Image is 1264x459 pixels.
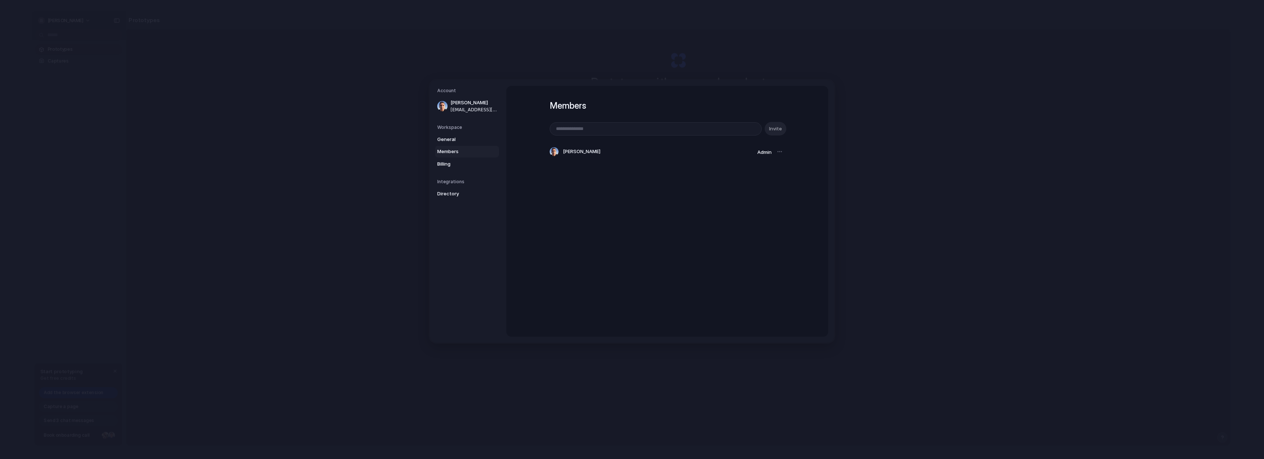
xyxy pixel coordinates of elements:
[757,149,772,155] span: Admin
[435,97,499,115] a: [PERSON_NAME][EMAIL_ADDRESS][DOMAIN_NAME]
[435,158,499,170] a: Billing
[435,133,499,145] a: General
[437,160,484,167] span: Billing
[437,148,484,155] span: Members
[437,124,499,130] h5: Workspace
[450,106,498,113] span: [EMAIL_ADDRESS][DOMAIN_NAME]
[550,99,785,112] h1: Members
[437,87,499,94] h5: Account
[437,178,499,185] h5: Integrations
[437,135,484,143] span: General
[435,146,499,158] a: Members
[435,188,499,200] a: Directory
[563,148,600,155] span: [PERSON_NAME]
[437,190,484,198] span: Directory
[450,99,498,106] span: [PERSON_NAME]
